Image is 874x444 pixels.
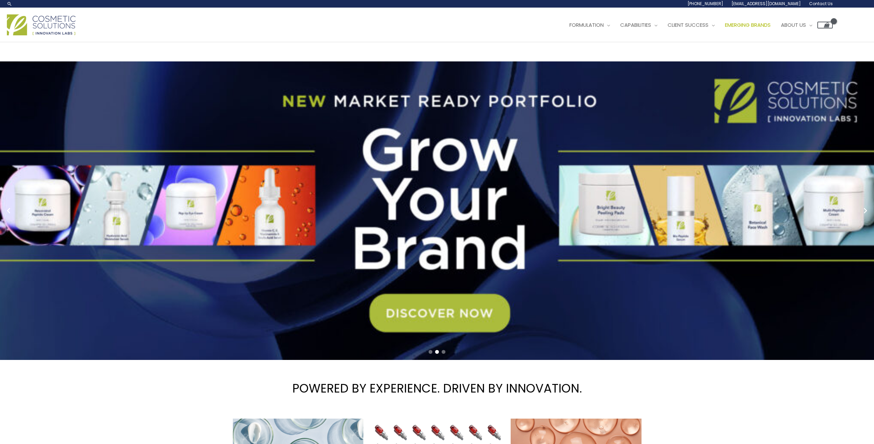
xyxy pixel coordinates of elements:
[429,350,432,354] span: Go to slide 1
[435,350,439,354] span: Go to slide 2
[564,15,615,35] a: Formulation
[668,21,708,28] span: Client Success
[569,21,604,28] span: Formulation
[3,206,14,216] button: Previous slide
[860,206,871,216] button: Next slide
[776,15,817,35] a: About Us
[559,15,833,35] nav: Site Navigation
[615,15,662,35] a: Capabilities
[809,1,833,7] span: Contact Us
[662,15,720,35] a: Client Success
[7,14,76,35] img: Cosmetic Solutions Logo
[688,1,723,7] span: [PHONE_NUMBER]
[7,1,12,7] a: Search icon link
[781,21,806,28] span: About Us
[620,21,651,28] span: Capabilities
[725,21,771,28] span: Emerging Brands
[731,1,801,7] span: [EMAIL_ADDRESS][DOMAIN_NAME]
[720,15,776,35] a: Emerging Brands
[817,22,833,28] a: View Shopping Cart, empty
[442,350,445,354] span: Go to slide 3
